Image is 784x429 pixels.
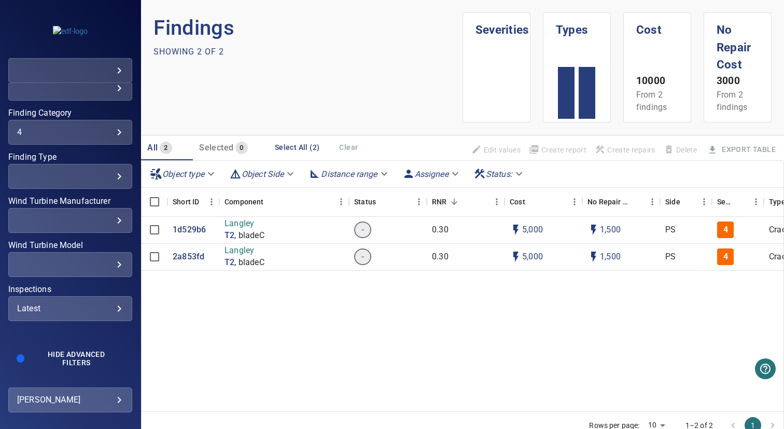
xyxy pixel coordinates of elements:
button: Menu [696,194,712,210]
p: 4 [723,251,728,263]
em: Object type [162,169,204,179]
div: Status [354,187,376,216]
span: Hide Advanced Filters [35,350,118,367]
div: Assignee [398,165,465,183]
p: Langley [225,245,264,257]
button: Menu [567,194,582,210]
em: Object Side [242,169,284,179]
div: Projected additional costs incurred by waiting 1 year to repair. This is a function of possible i... [587,187,630,216]
p: PS [665,224,676,236]
div: Object type [146,165,221,183]
span: Findings that are included in repair orders will not be updated [467,141,525,159]
h1: Cost [636,13,678,39]
a: T2 [225,230,234,242]
span: 0 [235,142,247,154]
button: Select All (2) [271,138,324,157]
button: Sort [264,195,278,209]
div: Finding Category [8,120,132,145]
span: 2 [160,142,172,154]
span: Selected [199,143,233,153]
svg: Auto impact [587,251,600,263]
span: All [147,143,158,153]
h1: Severities [475,13,517,39]
div: Component [225,187,263,216]
p: Showing 2 of 2 [153,46,224,58]
a: 2a853fd [173,251,204,263]
p: , bladeC [234,257,264,269]
p: 4 [723,224,728,236]
div: edf [8,58,132,83]
div: No Repair Cost [582,187,660,216]
button: Sort [734,195,748,209]
a: T2 [225,257,234,269]
p: PS [665,251,676,263]
div: Latest [17,303,123,313]
div: Repair Now Ratio: The ratio of the additional incurred cost of repair in 1 year and the cost of r... [432,187,446,216]
svg: Auto cost [510,224,522,236]
em: Status : [486,169,512,179]
button: Menu [333,194,349,210]
div: Wind Turbine Name [8,76,132,101]
div: RNR [427,187,505,216]
div: Short ID [173,187,199,216]
button: Hide Advanced Filters [29,346,124,371]
p: Langley [225,218,264,230]
button: Sort [630,195,645,209]
button: Menu [204,194,219,210]
span: From 2 findings [717,90,747,112]
div: Inspections [8,296,132,321]
button: Sort [376,195,390,209]
button: Menu [748,194,764,210]
p: 3000 [717,74,759,89]
div: Cost [505,187,582,216]
p: 5,000 [522,224,543,236]
p: 5,000 [522,251,543,263]
em: Distance range [321,169,377,179]
svg: Auto cost [510,251,522,263]
div: Status [349,187,427,216]
p: 0.30 [432,251,449,263]
div: Side [660,187,712,216]
em: Assignee [415,169,449,179]
button: Menu [411,194,427,210]
span: Findings that are included in repair orders can not be deleted [660,141,701,159]
div: [PERSON_NAME] [17,392,123,408]
span: - [355,251,370,263]
div: Distance range [304,165,394,183]
div: Status: [469,165,529,183]
div: Severity [717,187,734,216]
label: Finding Type [8,153,132,161]
label: Wind Turbine Manufacturer [8,197,132,205]
div: Severity [712,187,764,216]
div: Object Side [225,165,301,183]
label: Wind Turbine Model [8,241,132,250]
span: From 2 findings [636,90,667,112]
button: Menu [489,194,505,210]
p: 0.30 [432,224,449,236]
div: Wind Turbine Model [8,252,132,277]
button: Sort [447,195,461,209]
div: 4 [17,127,123,137]
p: Findings [153,12,463,44]
span: Apply the latest inspection filter to create repairs [591,141,660,159]
div: Wind Turbine Manufacturer [8,208,132,233]
p: 1,500 [600,251,621,263]
div: Side [665,187,680,216]
div: Component [219,187,349,216]
p: 10000 [636,74,678,89]
label: Finding Category [8,109,132,117]
label: Inspections [8,285,132,294]
h1: Types [556,13,598,39]
div: Finding Type [8,164,132,189]
img: edf-logo [53,26,88,36]
div: Short ID [167,187,219,216]
button: Sort [525,195,540,209]
a: 1d529b6 [173,224,206,236]
span: - [355,224,370,236]
div: The base labour and equipment costs to repair the finding. Does not include the loss of productio... [510,187,525,216]
svg: Auto impact [587,224,600,236]
p: 1,500 [600,224,621,236]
